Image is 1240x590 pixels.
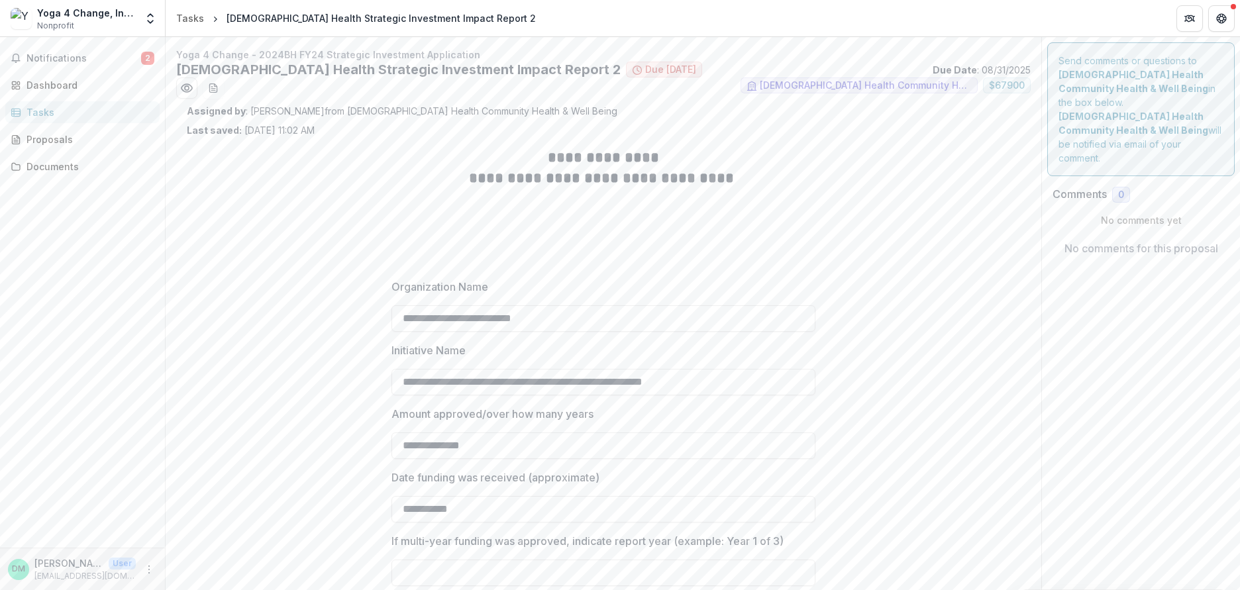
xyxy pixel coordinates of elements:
strong: [DEMOGRAPHIC_DATA] Health Community Health & Well Being [1059,69,1208,94]
img: Yoga 4 Change, Incorporated [11,8,32,29]
span: Notifications [26,53,141,64]
span: $ 67900 [989,80,1025,91]
strong: Assigned by [187,105,246,117]
div: Send comments or questions to in the box below. will be notified via email of your comment. [1047,42,1235,176]
nav: breadcrumb [171,9,541,28]
p: [DATE] 11:02 AM [187,123,315,137]
div: Tasks [26,105,149,119]
strong: Due Date [933,64,977,75]
button: Notifications2 [5,48,160,69]
p: : [PERSON_NAME] from [DEMOGRAPHIC_DATA] Health Community Health & Well Being [187,104,1020,118]
div: Dashboard [26,78,149,92]
span: Nonprofit [37,20,74,32]
a: Documents [5,156,160,177]
a: Tasks [5,101,160,123]
span: [DEMOGRAPHIC_DATA] Health Community Health & Well Being [760,80,972,91]
div: Yoga 4 Change, Incorporated [37,6,136,20]
h2: Comments [1053,188,1107,201]
a: Dashboard [5,74,160,96]
p: [EMAIL_ADDRESS][DOMAIN_NAME] [34,570,136,582]
a: Tasks [171,9,209,28]
div: Documents [26,160,149,173]
p: : 08/31/2025 [933,63,1031,77]
div: Tasks [176,11,204,25]
button: Open entity switcher [141,5,160,32]
button: download-word-button [203,77,224,99]
p: No comments for this proposal [1064,240,1218,256]
button: Preview 4d6506ac-e1ee-4a47-a6a5-1750e8a2738a.pdf [176,77,197,99]
button: Partners [1176,5,1203,32]
a: Proposals [5,128,160,150]
span: 0 [1118,189,1124,201]
button: More [141,562,157,577]
div: Proposals [26,132,149,146]
strong: [DEMOGRAPHIC_DATA] Health Community Health & Well Being [1059,111,1208,136]
p: If multi-year funding was approved, indicate report year (example: Year 1 of 3) [391,533,784,549]
button: Get Help [1208,5,1235,32]
p: No comments yet [1053,213,1229,227]
strong: Last saved: [187,124,242,136]
span: 2 [141,52,154,65]
p: Initiative Name [391,342,466,358]
p: Organization Name [391,279,488,295]
div: [DEMOGRAPHIC_DATA] Health Strategic Investment Impact Report 2 [227,11,536,25]
div: Dana Metzger [12,565,25,573]
p: Yoga 4 Change - 2024BH FY24 Strategic Investment Application [176,48,1031,62]
p: User [109,558,136,569]
h2: [DEMOGRAPHIC_DATA] Health Strategic Investment Impact Report 2 [176,62,621,77]
span: Due [DATE] [645,64,696,75]
p: Amount approved/over how many years [391,406,594,422]
p: [PERSON_NAME] [34,556,103,570]
p: Date funding was received (approximate) [391,469,599,485]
